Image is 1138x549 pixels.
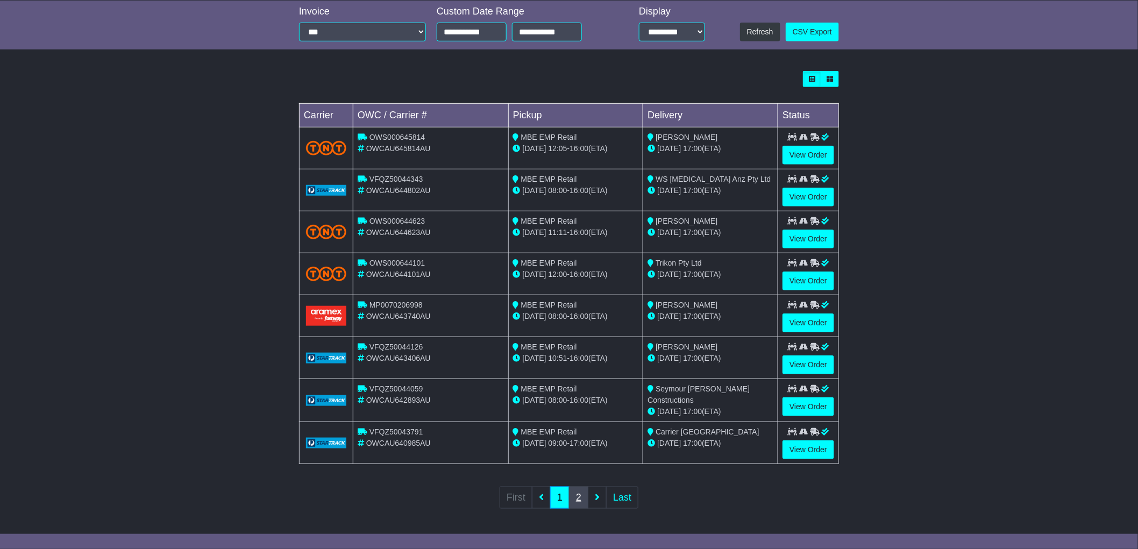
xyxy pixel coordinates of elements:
div: Invoice [299,6,426,18]
span: 17:00 [683,354,702,362]
td: OWC / Carrier # [353,104,509,127]
div: - (ETA) [513,227,639,238]
span: Trikon Pty Ltd [656,259,702,267]
span: 17:00 [683,228,702,237]
span: OWCAU642893AU [366,396,431,404]
img: GetCarrierServiceLogo [306,353,346,363]
div: - (ETA) [513,311,639,322]
a: View Order [783,272,834,290]
div: - (ETA) [513,395,639,406]
td: Carrier [300,104,353,127]
img: Aramex.png [306,306,346,326]
span: 17:00 [683,407,702,416]
a: View Order [783,440,834,459]
span: 16:00 [570,144,588,153]
span: [DATE] [657,354,681,362]
div: (ETA) [648,353,773,364]
span: [DATE] [523,186,546,195]
div: (ETA) [648,269,773,280]
span: [DATE] [523,144,546,153]
span: 11:11 [549,228,567,237]
span: VFQZ50044126 [369,343,423,351]
span: [DATE] [523,439,546,447]
span: 16:00 [570,270,588,279]
img: TNT_Domestic.png [306,267,346,281]
span: [DATE] [657,312,681,320]
span: Carrier [GEOGRAPHIC_DATA] [656,427,759,436]
span: [DATE] [657,186,681,195]
span: OWS000644623 [369,217,425,225]
span: 17:00 [683,312,702,320]
img: GetCarrierServiceLogo [306,395,346,406]
div: - (ETA) [513,269,639,280]
span: 17:00 [683,186,702,195]
span: 16:00 [570,312,588,320]
td: Status [778,104,839,127]
span: [DATE] [657,407,681,416]
span: MBE EMP Retail [521,343,577,351]
span: OWS000644101 [369,259,425,267]
span: VFQZ50044343 [369,175,423,183]
div: - (ETA) [513,143,639,154]
span: OWCAU643406AU [366,354,431,362]
span: 08:00 [549,186,567,195]
span: [DATE] [657,228,681,237]
div: - (ETA) [513,185,639,196]
span: 16:00 [570,354,588,362]
span: [PERSON_NAME] [656,133,717,141]
span: MBE EMP Retail [521,301,577,309]
div: (ETA) [648,227,773,238]
img: GetCarrierServiceLogo [306,185,346,196]
span: 12:00 [549,270,567,279]
div: Display [639,6,705,18]
span: OWCAU643740AU [366,312,431,320]
div: (ETA) [648,185,773,196]
span: [PERSON_NAME] [656,343,717,351]
span: 12:05 [549,144,567,153]
span: MBE EMP Retail [521,384,577,393]
span: [DATE] [657,270,681,279]
span: [PERSON_NAME] [656,301,717,309]
span: OWCAU645814AU [366,144,431,153]
span: 17:00 [683,270,702,279]
span: [DATE] [523,354,546,362]
span: MBE EMP Retail [521,175,577,183]
span: OWCAU640985AU [366,439,431,447]
span: 17:00 [570,439,588,447]
span: [DATE] [523,270,546,279]
a: Last [606,487,638,509]
span: [DATE] [523,228,546,237]
span: MBE EMP Retail [521,217,577,225]
span: 16:00 [570,186,588,195]
span: [DATE] [523,312,546,320]
span: 17:00 [683,144,702,153]
span: MBE EMP Retail [521,133,577,141]
a: View Order [783,146,834,165]
span: 08:00 [549,312,567,320]
span: 09:00 [549,439,567,447]
img: GetCarrierServiceLogo [306,438,346,448]
a: CSV Export [786,23,839,41]
span: [DATE] [523,396,546,404]
td: Pickup [508,104,643,127]
span: [DATE] [657,439,681,447]
a: View Order [783,313,834,332]
div: - (ETA) [513,438,639,449]
a: View Order [783,230,834,248]
span: 10:51 [549,354,567,362]
a: View Order [783,188,834,206]
span: 16:00 [570,228,588,237]
span: WS [MEDICAL_DATA] Anz Pty Ltd [656,175,771,183]
span: VFQZ50043791 [369,427,423,436]
span: MP0070206998 [369,301,423,309]
span: 16:00 [570,396,588,404]
a: 2 [569,487,588,509]
span: OWCAU644623AU [366,228,431,237]
img: TNT_Domestic.png [306,141,346,155]
span: VFQZ50044059 [369,384,423,393]
span: MBE EMP Retail [521,259,577,267]
a: View Order [783,397,834,416]
span: OWCAU644101AU [366,270,431,279]
span: [DATE] [657,144,681,153]
a: 1 [550,487,570,509]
